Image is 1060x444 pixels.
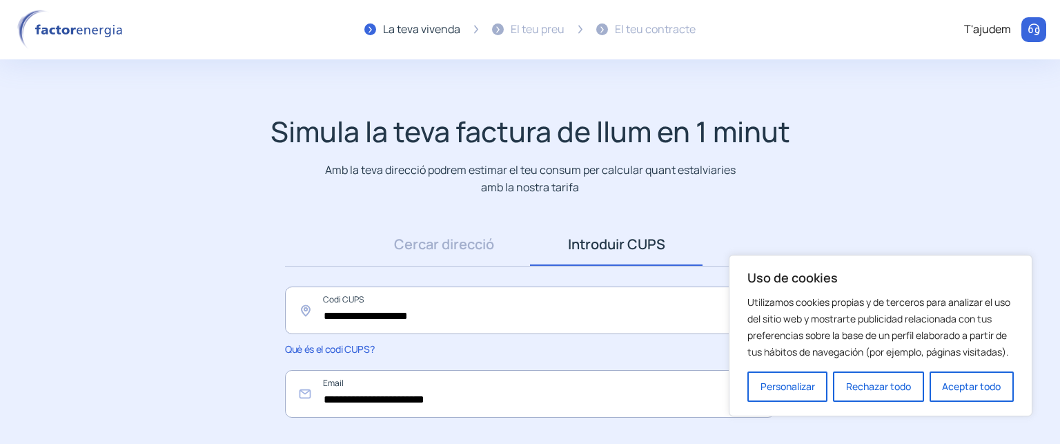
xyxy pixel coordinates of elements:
[285,342,374,356] span: Què és el codi CUPS?
[833,371,923,402] button: Rechazar todo
[322,162,738,195] p: Amb la teva direcció podrem estimar el teu consum per calcular quant estalviaries amb la nostra t...
[271,115,790,148] h1: Simula la teva factura de llum en 1 minut
[1027,23,1041,37] img: llamar
[747,269,1014,286] p: Uso de cookies
[14,10,131,50] img: logo factor
[747,371,827,402] button: Personalizar
[511,21,565,39] div: El teu preu
[930,371,1014,402] button: Aceptar todo
[964,21,1011,39] div: T'ajudem
[530,223,703,266] a: Introduir CUPS
[383,21,460,39] div: La teva vivenda
[747,294,1014,360] p: Utilizamos cookies propias y de terceros para analizar el uso del sitio web y mostrarte publicida...
[615,21,696,39] div: El teu contracte
[729,255,1032,416] div: Uso de cookies
[357,223,530,266] a: Cercar direcció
